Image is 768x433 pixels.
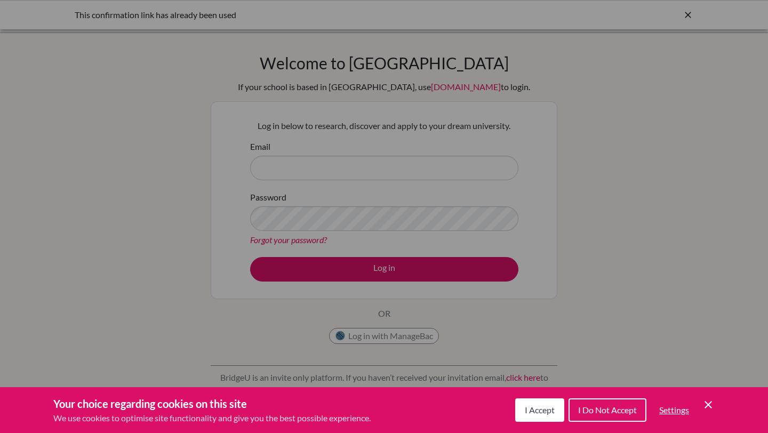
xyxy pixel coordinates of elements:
span: I Accept [525,405,555,415]
p: We use cookies to optimise site functionality and give you the best possible experience. [53,412,371,424]
button: Save and close [702,398,715,411]
span: I Do Not Accept [578,405,637,415]
span: Settings [659,405,689,415]
button: I Accept [515,398,564,422]
button: Settings [651,399,698,421]
h3: Your choice regarding cookies on this site [53,396,371,412]
button: I Do Not Accept [569,398,646,422]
